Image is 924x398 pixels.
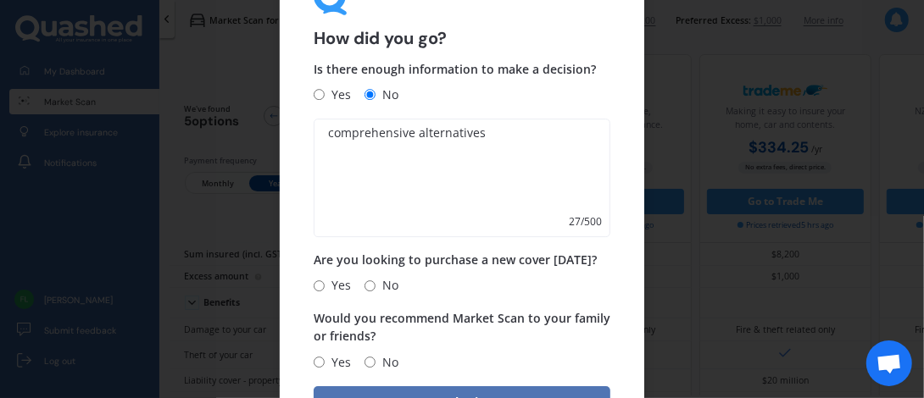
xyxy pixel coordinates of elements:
[376,352,398,373] span: No
[314,61,596,77] span: Is there enough information to make a decision?
[325,85,351,105] span: Yes
[365,357,376,368] input: No
[325,352,351,373] span: Yes
[365,280,376,291] input: No
[365,90,376,101] input: No
[314,357,325,368] input: Yes
[314,280,325,291] input: Yes
[314,252,597,268] span: Are you looking to purchase a new cover [DATE]?
[314,311,610,345] span: Would you recommend Market Scan to your family or friends?
[314,119,610,237] textarea: comprehensive alternatives
[376,275,398,296] span: No
[325,275,351,296] span: Yes
[314,90,325,101] input: Yes
[866,340,912,386] a: Open chat
[569,213,602,230] span: 27 / 500
[376,85,398,105] span: No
